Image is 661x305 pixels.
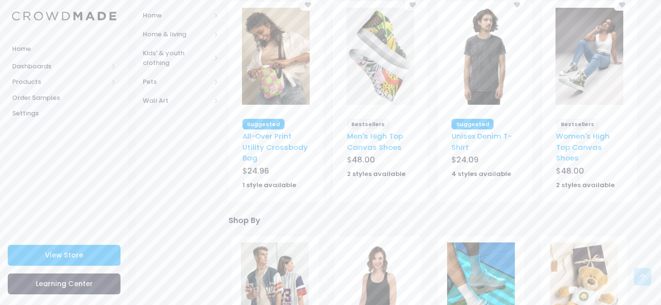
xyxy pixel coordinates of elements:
[12,44,116,54] span: Home
[347,169,406,178] strong: 2 styles available
[352,154,375,165] span: 48.00
[8,273,120,294] a: Learning Center
[556,131,610,163] a: Women's High Top Canvas Shoes
[12,12,116,21] img: Logo
[347,154,414,168] div: $
[347,131,403,152] a: Men's High Top Canvas Shoes
[143,30,210,39] span: Home & living
[456,154,479,165] span: 24.09
[556,165,623,179] div: $
[556,180,615,190] strong: 2 styles available
[242,165,309,179] div: $
[143,11,210,20] span: Home
[12,109,116,118] span: Settings
[451,131,511,152] a: Unisex Denim T-Shirt
[12,77,108,87] span: Products
[228,210,637,226] div: Shop By
[143,48,210,67] span: Kids' & youth clothing
[36,279,93,289] span: Learning Center
[12,93,116,103] span: Order Samples
[45,250,83,260] span: View Store
[247,165,269,177] span: 24.96
[556,119,599,129] span: Bestsellers
[451,169,511,178] strong: 4 styles available
[242,180,296,190] strong: 1 style available
[561,165,584,177] span: 48.00
[242,131,308,163] a: All-Over Print Utility Crossbody Bag
[451,119,494,129] span: Suggested
[451,154,518,168] div: $
[12,62,108,71] span: Dashboards
[143,77,210,87] span: Pets
[8,245,120,266] a: View Store
[347,119,390,129] span: Bestsellers
[242,119,285,129] span: Suggested
[143,96,210,106] span: Wall Art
